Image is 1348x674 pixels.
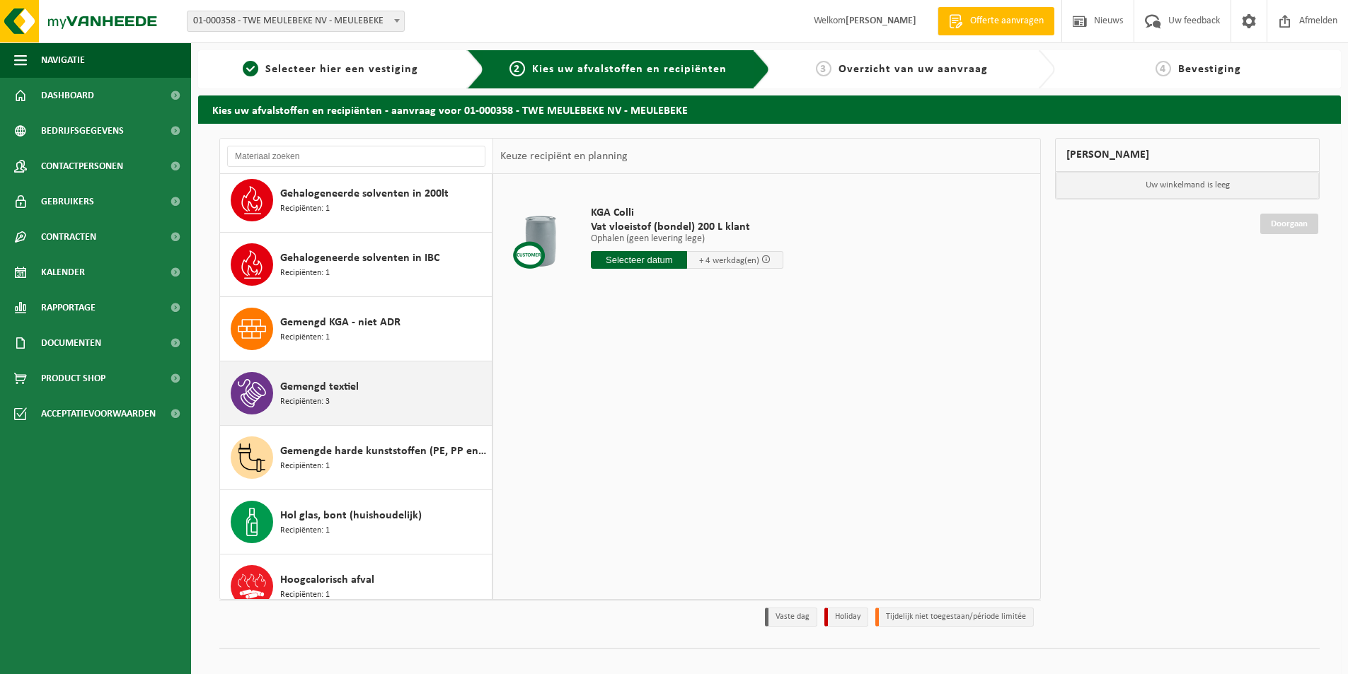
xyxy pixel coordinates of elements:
span: Hoogcalorisch afval [280,571,374,588]
div: Keuze recipiënt en planning [493,139,635,174]
span: Vat vloeistof (bondel) 200 L klant [591,220,783,234]
h2: Kies uw afvalstoffen en recipiënten - aanvraag voor 01-000358 - TWE MEULEBEKE NV - MEULEBEKE [198,95,1341,123]
span: 1 [243,61,258,76]
span: Gehalogeneerde solventen in 200lt [280,185,449,202]
span: Overzicht van uw aanvraag [839,64,988,75]
span: Gehalogeneerde solventen in IBC [280,250,439,267]
li: Holiday [824,608,868,627]
span: Recipiënten: 1 [280,460,330,473]
span: Kies uw afvalstoffen en recipiënten [532,64,727,75]
span: Gemengd KGA - niet ADR [280,314,401,331]
span: Rapportage [41,290,96,325]
span: Kalender [41,255,85,290]
button: Hoogcalorisch afval Recipiënten: 1 [220,554,492,619]
span: Recipiënten: 1 [280,524,330,538]
span: + 4 werkdag(en) [699,256,759,265]
button: Gehalogeneerde solventen in 200lt Recipiënten: 1 [220,168,492,233]
span: Gemengde harde kunststoffen (PE, PP en PVC), recycleerbaar (industrieel) [280,443,488,460]
button: Gemengde harde kunststoffen (PE, PP en PVC), recycleerbaar (industrieel) Recipiënten: 1 [220,426,492,490]
span: Recipiënten: 3 [280,395,330,409]
span: Contactpersonen [41,149,123,184]
li: Vaste dag [765,608,817,627]
span: 3 [816,61,831,76]
div: [PERSON_NAME] [1055,138,1320,172]
span: Product Shop [41,361,105,396]
span: Navigatie [41,42,85,78]
span: Documenten [41,325,101,361]
li: Tijdelijk niet toegestaan/période limitée [875,608,1034,627]
p: Uw winkelmand is leeg [1056,172,1319,199]
span: Recipiënten: 1 [280,202,330,216]
input: Materiaal zoeken [227,146,485,167]
a: Offerte aanvragen [938,7,1054,35]
p: Ophalen (geen levering lege) [591,234,783,244]
span: Selecteer hier een vestiging [265,64,418,75]
span: Bedrijfsgegevens [41,113,124,149]
span: Recipiënten: 1 [280,267,330,280]
a: 1Selecteer hier een vestiging [205,61,456,78]
button: Gemengd KGA - niet ADR Recipiënten: 1 [220,297,492,361]
span: Recipiënten: 1 [280,331,330,344]
strong: [PERSON_NAME] [846,16,916,26]
span: 01-000358 - TWE MEULEBEKE NV - MEULEBEKE [188,11,404,31]
span: Acceptatievoorwaarden [41,396,156,431]
input: Selecteer datum [591,251,687,269]
button: Gehalogeneerde solventen in IBC Recipiënten: 1 [220,233,492,297]
span: 2 [509,61,525,76]
span: Gebruikers [41,184,94,219]
a: Doorgaan [1260,214,1318,234]
span: Offerte aanvragen [967,14,1047,28]
span: Dashboard [41,78,94,113]
button: Hol glas, bont (huishoudelijk) Recipiënten: 1 [220,490,492,554]
span: 4 [1156,61,1171,76]
button: Gemengd textiel Recipiënten: 3 [220,361,492,426]
span: Hol glas, bont (huishoudelijk) [280,507,422,524]
span: Gemengd textiel [280,378,359,395]
span: KGA Colli [591,206,783,220]
span: Recipiënten: 1 [280,588,330,602]
span: Contracten [41,219,96,255]
span: 01-000358 - TWE MEULEBEKE NV - MEULEBEKE [187,11,405,32]
span: Bevestiging [1178,64,1241,75]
